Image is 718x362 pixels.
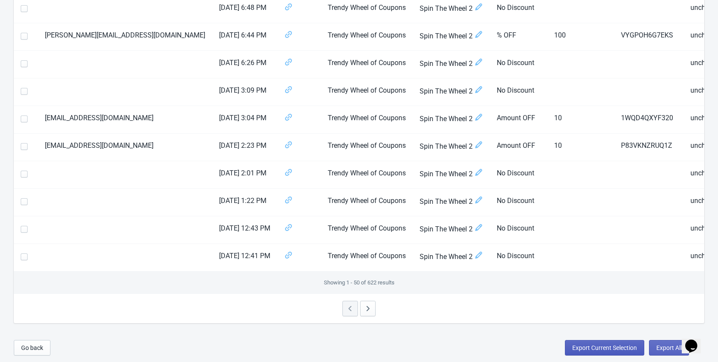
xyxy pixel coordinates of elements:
span: Spin The Wheel 2 [420,251,483,262]
iframe: chat widget [682,328,709,353]
td: 100 [547,23,614,51]
td: [DATE] 12:43 PM [212,216,277,244]
td: Trendy Wheel of Coupons [321,51,413,78]
td: Trendy Wheel of Coupons [321,23,413,51]
td: [DATE] 2:23 PM [212,134,277,161]
td: Amount OFF [490,106,547,134]
span: Spin The Wheel 2 [420,168,483,180]
td: [DATE] 6:26 PM [212,51,277,78]
td: No Discount [490,216,547,244]
div: Showing 1 - 50 of 622 results [14,271,704,294]
td: No Discount [490,244,547,271]
span: Export All [656,344,682,351]
td: P83VKNZRUQ1Z [614,134,684,161]
span: Spin The Wheel 2 [420,113,483,125]
td: [EMAIL_ADDRESS][DOMAIN_NAME] [38,106,212,134]
td: [DATE] 3:09 PM [212,78,277,106]
td: [DATE] 6:44 PM [212,23,277,51]
button: Export All [649,340,689,356]
td: [DATE] 1:22 PM [212,189,277,216]
td: Trendy Wheel of Coupons [321,106,413,134]
span: Spin The Wheel 2 [420,85,483,97]
td: 10 [547,134,614,161]
td: No Discount [490,78,547,106]
td: 10 [547,106,614,134]
span: Spin The Wheel 2 [420,140,483,152]
span: Go back [21,344,43,351]
td: No Discount [490,189,547,216]
td: Trendy Wheel of Coupons [321,189,413,216]
span: Spin The Wheel 2 [420,58,483,69]
td: [EMAIL_ADDRESS][DOMAIN_NAME] [38,134,212,161]
td: [DATE] 3:04 PM [212,106,277,134]
td: Trendy Wheel of Coupons [321,244,413,271]
td: Trendy Wheel of Coupons [321,216,413,244]
td: [DATE] 12:41 PM [212,244,277,271]
td: VYGPOH6G7EKS [614,23,684,51]
td: No Discount [490,161,547,189]
span: Spin The Wheel 2 [420,196,483,207]
td: [DATE] 2:01 PM [212,161,277,189]
button: Go back [14,340,50,356]
td: Trendy Wheel of Coupons [321,161,413,189]
button: Export Current Selection [565,340,644,356]
span: Spin The Wheel 2 [420,223,483,235]
span: Spin The Wheel 2 [420,30,483,42]
td: [PERSON_NAME][EMAIL_ADDRESS][DOMAIN_NAME] [38,23,212,51]
td: No Discount [490,51,547,78]
span: Export Current Selection [572,344,637,351]
span: Spin The Wheel 2 [420,3,483,14]
td: 1WQD4QXYF320 [614,106,684,134]
td: % OFF [490,23,547,51]
td: Amount OFF [490,134,547,161]
td: Trendy Wheel of Coupons [321,78,413,106]
td: Trendy Wheel of Coupons [321,134,413,161]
